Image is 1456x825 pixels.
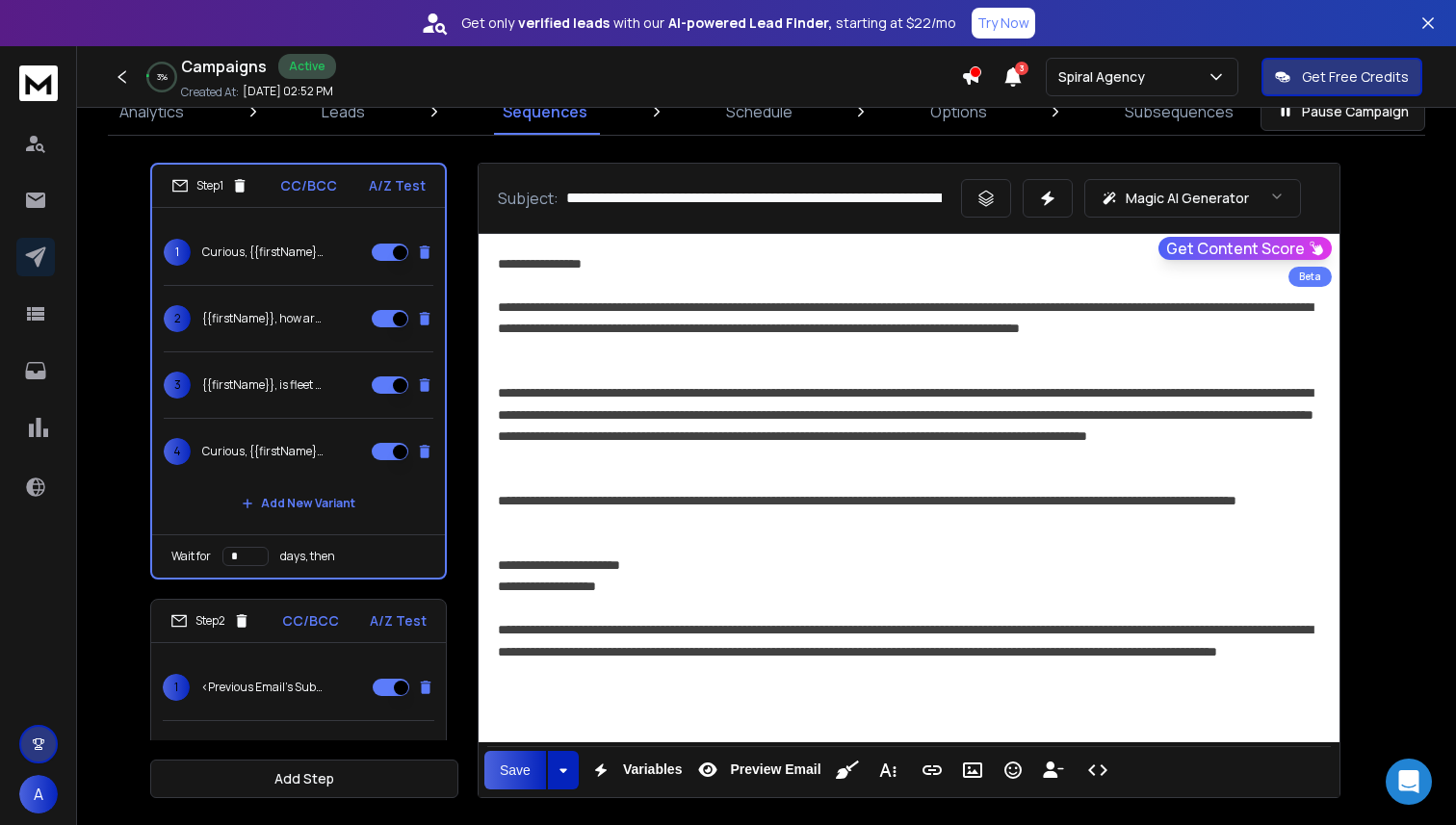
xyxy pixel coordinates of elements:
button: Preview Email [689,751,824,789]
button: Variables [583,751,687,789]
span: 3 [164,372,191,399]
button: Insert Unsubscribe Link [1035,751,1072,789]
p: Get only with our starting at $22/mo [461,13,956,33]
p: 3 % [157,71,168,83]
strong: verified leads [518,13,610,33]
p: <Previous Email's Subject> [201,680,325,695]
a: Schedule [715,89,804,135]
p: A/Z Test [369,176,426,195]
button: Insert Link (⌘K) [914,751,950,789]
div: Open Intercom Messenger [1386,759,1432,805]
p: Options [930,100,987,123]
span: 1 [164,239,191,266]
span: Preview Email [726,761,824,778]
div: Step 2 [170,612,250,630]
p: Magic AI Generator [1126,189,1249,208]
span: 4 [164,438,191,465]
p: Subject: [498,187,559,210]
button: Pause Campaign [1261,92,1425,131]
p: Schedule [726,100,793,123]
a: Analytics [108,89,195,135]
button: Try Now [972,8,1035,39]
p: Get Free Credits [1302,67,1409,87]
p: {{firstName}}, is fleet utilization a current focus? [202,377,325,393]
button: Save [484,751,546,789]
button: Emoticons [995,751,1031,789]
button: Insert Image (⌘P) [954,751,991,789]
div: Step 1 [171,177,248,194]
img: logo [19,65,58,101]
p: days, then [280,549,335,564]
span: 3 [1015,62,1028,75]
p: Sequences [503,100,587,123]
button: Code View [1079,751,1116,789]
button: A [19,775,58,813]
h1: Campaigns [181,55,267,78]
a: Subsequences [1113,89,1245,135]
a: Options [919,89,999,135]
p: [DATE] 02:52 PM [243,84,333,99]
span: 2 [164,305,191,332]
button: Clean HTML [829,751,866,789]
p: Subsequences [1125,100,1234,123]
p: Analytics [119,100,184,123]
button: Get Content Score [1158,237,1332,260]
p: Spiral Agency [1058,67,1153,87]
button: More Text [870,751,906,789]
div: Beta [1288,267,1332,287]
span: 1 [163,674,190,701]
p: Curious, {{firstName}} - are your trailers working at full capacity? [202,444,325,459]
span: Variables [619,761,687,778]
button: Add Step [150,760,458,798]
p: Try Now [977,13,1029,33]
div: Active [278,54,336,79]
p: Wait for [171,549,211,564]
p: Curious, {{firstName}} - are your trailers working at full capacity? [202,245,325,260]
p: Leads [322,100,365,123]
p: CC/BCC [280,176,337,195]
p: {{firstName}}, how are you tackling idle trailers? [202,311,325,326]
button: Get Free Credits [1261,58,1422,96]
p: A/Z Test [370,611,427,631]
strong: AI-powered Lead Finder, [668,13,832,33]
button: Magic AI Generator [1084,179,1301,218]
button: Add New Variant [226,484,371,523]
li: Step1CC/BCCA/Z Test1Curious, {{firstName}} - are your trailers working at full capacity?2{{firstN... [150,163,447,580]
p: CC/BCC [282,611,339,631]
p: Created At: [181,85,239,100]
a: Sequences [491,89,599,135]
a: Leads [310,89,377,135]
